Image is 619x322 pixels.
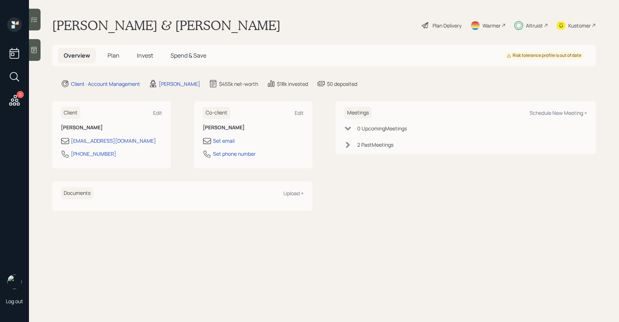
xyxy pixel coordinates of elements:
div: Warmer [483,22,501,29]
div: Edit [295,109,304,116]
span: Spend & Save [170,51,206,59]
div: $455k net-worth [219,80,258,88]
h6: [PERSON_NAME] [203,125,304,131]
div: Risk tolerance profile is out of date [507,53,581,59]
div: Kustomer [568,22,591,29]
h6: Documents [61,187,93,199]
div: $18k invested [277,80,308,88]
div: $0 deposited [327,80,357,88]
h6: Meetings [344,107,372,119]
div: Log out [6,298,23,305]
div: 2 Past Meeting s [357,141,393,149]
span: Plan [108,51,119,59]
div: Set phone number [213,150,256,158]
div: 0 Upcoming Meeting s [357,125,407,132]
h6: Client [61,107,80,119]
img: sami-boghos-headshot.png [7,275,22,289]
div: Set email [213,137,235,145]
div: Client · Account Management [71,80,140,88]
div: Plan Delivery [433,22,462,29]
span: Overview [64,51,90,59]
h6: [PERSON_NAME] [61,125,162,131]
h1: [PERSON_NAME] & [PERSON_NAME] [52,17,281,33]
span: Invest [137,51,153,59]
div: [PHONE_NUMBER] [71,150,116,158]
div: Edit [153,109,162,116]
div: [PERSON_NAME] [159,80,200,88]
h6: Co-client [203,107,230,119]
div: Schedule New Meeting + [530,109,587,116]
div: [EMAIL_ADDRESS][DOMAIN_NAME] [71,137,156,145]
div: 2 [17,91,24,98]
div: Upload + [283,190,304,197]
div: Altruist [526,22,543,29]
